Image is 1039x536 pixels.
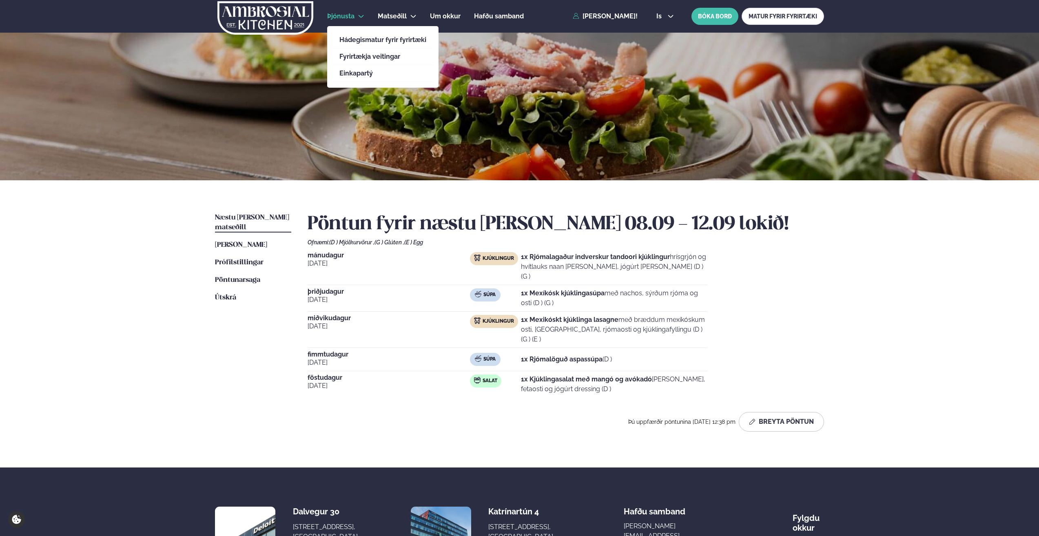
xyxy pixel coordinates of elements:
[378,11,407,21] a: Matseðill
[474,12,524,20] span: Hafðu samband
[430,11,461,21] a: Um okkur
[374,239,404,246] span: (G ) Glúten ,
[215,277,260,284] span: Pöntunarsaga
[8,511,25,528] a: Cookie settings
[521,355,603,363] strong: 1x Rjómalöguð aspassúpa
[430,12,461,20] span: Um okkur
[521,289,605,297] strong: 1x Mexíkósk kjúklingasúpa
[483,378,497,384] span: Salat
[521,253,670,261] strong: 1x Rjómalagaður indverskur tandoori kjúklingur
[483,356,496,363] span: Súpa
[474,255,481,261] img: chicken.svg
[650,13,680,20] button: is
[624,500,685,516] span: Hafðu samband
[327,11,354,21] a: Þjónusta
[742,8,824,25] a: MATUR FYRIR FYRIRTÆKI
[339,37,426,43] a: Hádegismatur fyrir fyrirtæki
[483,292,496,298] span: Súpa
[215,258,264,268] a: Prófílstillingar
[329,239,374,246] span: (D ) Mjólkurvörur ,
[308,259,470,268] span: [DATE]
[656,13,664,20] span: is
[308,381,470,391] span: [DATE]
[521,316,618,323] strong: 1x Mexikóskt kjúklinga lasagne
[474,317,481,324] img: chicken.svg
[308,374,470,381] span: föstudagur
[521,288,707,308] p: með nachos, sýrðum rjóma og osti (D ) (G )
[378,12,407,20] span: Matseðill
[308,252,470,259] span: mánudagur
[475,355,481,362] img: soup.svg
[339,70,426,77] a: Einkapartý
[739,412,824,432] button: Breyta Pöntun
[793,507,824,533] div: Fylgdu okkur
[217,1,314,35] img: logo
[521,315,707,344] p: með bræddum mexíkóskum osti, [GEOGRAPHIC_DATA], rjómaosti og kjúklingafyllingu (D ) (G ) (E )
[573,13,638,20] a: [PERSON_NAME]!
[483,318,514,325] span: Kjúklingur
[308,213,824,236] h2: Pöntun fyrir næstu [PERSON_NAME] 08.09 - 12.09 lokið!
[521,252,707,281] p: hrísgrjón og hvítlauks naan [PERSON_NAME], jógúrt [PERSON_NAME] (D ) (G )
[628,419,735,425] span: Þú uppfærðir pöntunina [DATE] 12:38 pm
[327,12,354,20] span: Þjónusta
[474,11,524,21] a: Hafðu samband
[308,295,470,305] span: [DATE]
[488,507,553,516] div: Katrínartún 4
[308,288,470,295] span: þriðjudagur
[215,275,260,285] a: Pöntunarsaga
[308,358,470,368] span: [DATE]
[215,213,291,233] a: Næstu [PERSON_NAME] matseðill
[404,239,423,246] span: (E ) Egg
[691,8,738,25] button: BÓKA BORÐ
[308,321,470,331] span: [DATE]
[308,351,470,358] span: fimmtudagur
[521,375,652,383] strong: 1x Kjúklingasalat með mangó og avókadó
[215,241,267,248] span: [PERSON_NAME]
[474,377,481,383] img: salad.svg
[215,259,264,266] span: Prófílstillingar
[475,291,481,297] img: soup.svg
[308,315,470,321] span: miðvikudagur
[215,240,267,250] a: [PERSON_NAME]
[308,239,824,246] div: Ofnæmi:
[293,507,358,516] div: Dalvegur 30
[215,293,236,303] a: Útskrá
[339,53,426,60] a: Fyrirtækja veitingar
[483,255,514,262] span: Kjúklingur
[215,214,289,231] span: Næstu [PERSON_NAME] matseðill
[215,294,236,301] span: Útskrá
[521,354,612,364] p: (D )
[521,374,707,394] p: [PERSON_NAME], fetaosti og jógúrt dressing (D )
